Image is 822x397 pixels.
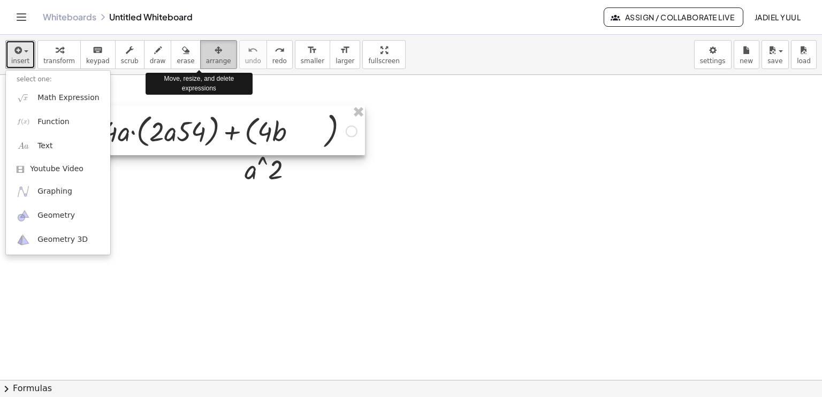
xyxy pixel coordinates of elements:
[43,57,75,65] span: transform
[307,44,317,57] i: format_size
[6,179,110,203] a: Graphing
[6,204,110,228] a: Geometry
[340,44,350,57] i: format_size
[272,57,287,65] span: redo
[37,93,99,103] span: Math Expression
[301,57,324,65] span: smaller
[86,57,110,65] span: keypad
[604,7,743,27] button: Assign / Collaborate Live
[740,57,753,65] span: new
[6,134,110,158] a: Text
[6,228,110,252] a: Geometry 3D
[330,40,360,69] button: format_sizelarger
[6,73,110,86] li: select one:
[43,12,96,22] a: Whiteboards
[5,40,35,69] button: insert
[275,44,285,57] i: redo
[121,57,139,65] span: scrub
[200,40,237,69] button: arrange
[762,40,789,69] button: save
[37,210,75,221] span: Geometry
[17,91,30,104] img: sqrt_x.png
[239,40,267,69] button: undoundo
[248,44,258,57] i: undo
[150,57,166,65] span: draw
[336,57,354,65] span: larger
[93,44,103,57] i: keyboard
[37,234,88,245] span: Geometry 3D
[30,164,83,174] span: Youtube Video
[6,86,110,110] a: Math Expression
[267,40,293,69] button: redoredo
[362,40,405,69] button: fullscreen
[37,117,70,127] span: Function
[767,57,782,65] span: save
[17,209,30,223] img: ggb-geometry.svg
[206,57,231,65] span: arrange
[700,57,726,65] span: settings
[17,115,30,128] img: f_x.png
[37,186,72,197] span: Graphing
[17,139,30,152] img: Aa.png
[6,110,110,134] a: Function
[11,57,29,65] span: insert
[754,12,801,22] span: JADIEL YUUL
[80,40,116,69] button: keyboardkeypad
[694,40,732,69] button: settings
[368,57,399,65] span: fullscreen
[177,57,194,65] span: erase
[13,9,30,26] button: Toggle navigation
[6,158,110,180] a: Youtube Video
[17,185,30,198] img: ggb-graphing.svg
[791,40,817,69] button: load
[171,40,200,69] button: erase
[146,73,253,94] div: Move, resize, and delete expressions
[37,40,81,69] button: transform
[245,57,261,65] span: undo
[613,12,734,22] span: Assign / Collaborate Live
[115,40,144,69] button: scrub
[797,57,811,65] span: load
[17,233,30,247] img: ggb-3d.svg
[734,40,759,69] button: new
[37,141,52,151] span: Text
[745,7,809,27] button: JADIEL YUUL
[144,40,172,69] button: draw
[295,40,330,69] button: format_sizesmaller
